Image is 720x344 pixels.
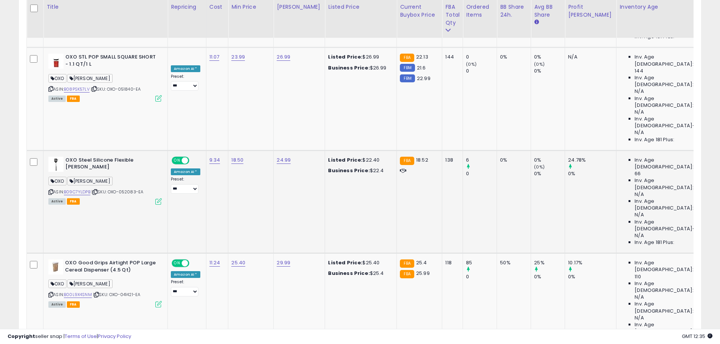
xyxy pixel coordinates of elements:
div: ASIN: [48,54,162,101]
div: [PERSON_NAME] [277,3,322,11]
span: Inv. Age 181 Plus: [635,239,674,246]
div: 24.78% [568,157,616,164]
span: OXO [48,74,67,83]
small: (0%) [534,61,545,67]
a: 26.99 [277,53,290,61]
div: FBA Total Qty [445,3,460,27]
small: FBM [400,64,415,72]
span: FBA [67,198,80,205]
div: Avg BB Share [534,3,562,19]
span: Inv. Age [DEMOGRAPHIC_DATA]: [635,54,704,67]
a: 11.24 [209,259,220,267]
span: N/A [635,191,644,198]
span: Inv. Age [DEMOGRAPHIC_DATA]-180: [635,219,704,232]
div: 118 [445,259,457,266]
div: Title [46,3,164,11]
span: [PERSON_NAME] [67,177,113,185]
a: Privacy Policy [98,333,131,340]
div: seller snap | | [8,333,131,340]
div: 0% [568,273,616,280]
span: 66 [635,170,641,177]
div: 0% [568,170,616,177]
span: N/A [635,294,644,301]
span: Inv. Age [DEMOGRAPHIC_DATA]: [635,74,704,88]
a: 11.07 [209,53,220,61]
span: Inv. Age 181 Plus: [635,136,674,143]
b: Listed Price: [328,259,362,266]
div: Amazon AI * [171,168,200,175]
span: OXO [48,279,67,288]
strong: Copyright [8,333,35,340]
a: 29.99 [277,259,290,267]
a: B00L9X4SNM [64,292,92,298]
span: Inv. Age [DEMOGRAPHIC_DATA]: [635,95,704,109]
div: Ordered Items [466,3,494,19]
small: FBM [400,74,415,82]
div: N/A [568,54,610,60]
span: FBA [67,301,80,308]
span: Inv. Age [DEMOGRAPHIC_DATA]: [635,157,704,170]
div: $25.4 [328,270,391,277]
div: 25% [534,259,565,266]
small: FBA [400,270,414,278]
div: Inventory Age [619,3,706,11]
div: ASIN: [48,259,162,307]
span: Inv. Age [DEMOGRAPHIC_DATA]: [635,198,704,211]
div: $22.40 [328,157,391,164]
img: 41n4CUKomqL._SL40_.jpg [48,54,63,69]
div: Listed Price [328,3,393,11]
small: FBA [400,259,414,268]
div: 0% [534,170,565,177]
div: 0 [466,170,497,177]
div: 10.17% [568,259,616,266]
span: FBA [67,96,80,102]
div: Cost [209,3,225,11]
div: 0 [466,54,497,60]
span: N/A [635,315,644,321]
div: 0% [500,157,525,164]
div: $22.4 [328,167,391,174]
div: 6 [466,157,497,164]
span: | SKU: OXO-052083-EA [91,189,143,195]
div: 0 [466,273,497,280]
span: ON [172,260,182,267]
a: 23.99 [231,53,245,61]
small: (0%) [466,61,477,67]
div: 85 [466,259,497,266]
span: Inv. Age [DEMOGRAPHIC_DATA]: [635,259,704,273]
span: Inv. Age [DEMOGRAPHIC_DATA]: [635,177,704,191]
span: 2025-08-15 12:35 GMT [682,333,712,340]
div: 0% [534,273,565,280]
div: 0% [534,157,565,164]
b: OXO Steel Silicone Flexible [PERSON_NAME] [65,157,157,173]
span: 144 [635,68,643,74]
span: All listings currently available for purchase on Amazon [48,96,66,102]
div: $25.40 [328,259,391,266]
a: 24.99 [277,156,291,164]
div: $26.99 [328,65,391,71]
b: OXO STL POP SMALL SQUARE SHORT - 1.1 QT/1 L [65,54,157,69]
span: N/A [635,211,644,218]
span: 22.13 [416,53,428,60]
span: 25.4 [416,259,427,266]
a: B09C7YLDPB [64,189,90,195]
span: Inv. Age [DEMOGRAPHIC_DATA]: [635,280,704,294]
div: Preset: [171,279,200,296]
div: Preset: [171,74,200,91]
span: [PERSON_NAME] [67,74,113,83]
div: Min Price [231,3,270,11]
b: OXO Good Grips Airtight POP Large Cereal Dispenser (4.5 Qt) [65,259,157,275]
div: 0% [500,54,525,60]
span: | SKU: OXO-041421-EA [93,292,140,298]
a: B08PSK57LV [64,86,90,93]
a: Terms of Use [65,333,97,340]
img: 413iK5xveFL._SL40_.jpg [48,259,63,275]
span: OFF [188,157,200,164]
b: Listed Price: [328,53,362,60]
div: $26.99 [328,54,391,60]
div: 0% [534,68,565,74]
span: N/A [635,129,644,136]
span: N/A [635,232,644,239]
div: 138 [445,157,457,164]
b: Listed Price: [328,156,362,164]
